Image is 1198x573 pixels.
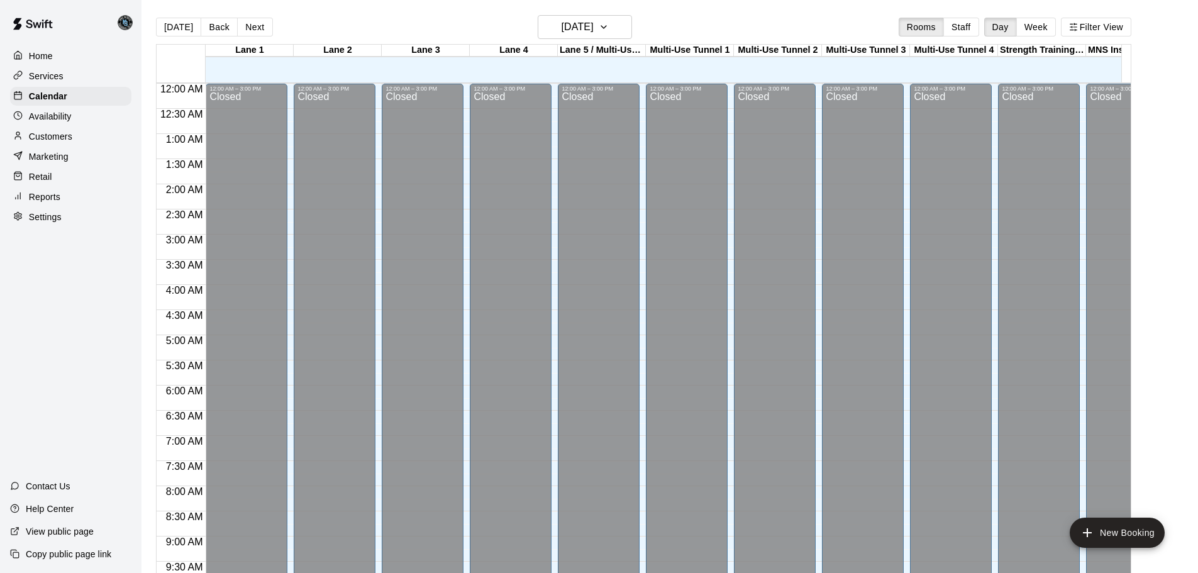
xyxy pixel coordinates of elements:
[29,90,67,103] p: Calendar
[1061,18,1131,36] button: Filter View
[385,86,460,92] div: 12:00 AM – 3:00 PM
[294,45,382,57] div: Lane 2
[163,537,206,547] span: 9:00 AM
[26,548,111,560] p: Copy public page link
[10,208,131,226] a: Settings
[163,386,206,396] span: 6:00 AM
[1086,45,1174,57] div: MNS Instructor Tunnel
[10,167,131,186] a: Retail
[163,436,206,447] span: 7:00 AM
[29,211,62,223] p: Settings
[1002,86,1076,92] div: 12:00 AM – 3:00 PM
[29,130,72,143] p: Customers
[650,86,724,92] div: 12:00 AM – 3:00 PM
[474,86,548,92] div: 12:00 AM – 3:00 PM
[163,285,206,296] span: 4:00 AM
[118,15,133,30] img: Danny Lake
[984,18,1017,36] button: Day
[29,50,53,62] p: Home
[1070,518,1165,548] button: add
[163,260,206,270] span: 3:30 AM
[163,461,206,472] span: 7:30 AM
[163,411,206,421] span: 6:30 AM
[115,10,141,35] div: Danny Lake
[29,150,69,163] p: Marketing
[1090,86,1164,92] div: 12:00 AM – 3:00 PM
[10,67,131,86] a: Services
[10,87,131,106] a: Calendar
[206,45,294,57] div: Lane 1
[562,18,594,36] h6: [DATE]
[209,86,284,92] div: 12:00 AM – 3:00 PM
[29,170,52,183] p: Retail
[26,525,94,538] p: View public page
[10,127,131,146] a: Customers
[157,109,206,120] span: 12:30 AM
[29,191,60,203] p: Reports
[163,184,206,195] span: 2:00 AM
[163,134,206,145] span: 1:00 AM
[163,310,206,321] span: 4:30 AM
[163,209,206,220] span: 2:30 AM
[237,18,272,36] button: Next
[826,86,900,92] div: 12:00 AM – 3:00 PM
[157,84,206,94] span: 12:00 AM
[29,70,64,82] p: Services
[914,86,988,92] div: 12:00 AM – 3:00 PM
[163,159,206,170] span: 1:30 AM
[156,18,201,36] button: [DATE]
[10,147,131,166] a: Marketing
[910,45,998,57] div: Multi-Use Tunnel 4
[10,187,131,206] a: Reports
[998,45,1086,57] div: Strength Training Room
[822,45,910,57] div: Multi-Use Tunnel 3
[26,503,74,515] p: Help Center
[734,45,822,57] div: Multi-Use Tunnel 2
[738,86,812,92] div: 12:00 AM – 3:00 PM
[10,107,131,126] a: Availability
[163,562,206,572] span: 9:30 AM
[297,86,372,92] div: 12:00 AM – 3:00 PM
[163,235,206,245] span: 3:00 AM
[29,110,72,123] p: Availability
[943,18,979,36] button: Staff
[201,18,238,36] button: Back
[163,486,206,497] span: 8:00 AM
[163,360,206,371] span: 5:30 AM
[646,45,734,57] div: Multi-Use Tunnel 1
[163,511,206,522] span: 8:30 AM
[558,45,646,57] div: Lane 5 / Multi-Use Tunnel 5
[382,45,470,57] div: Lane 3
[562,86,636,92] div: 12:00 AM – 3:00 PM
[470,45,558,57] div: Lane 4
[163,335,206,346] span: 5:00 AM
[26,480,70,492] p: Contact Us
[10,47,131,65] a: Home
[1016,18,1056,36] button: Week
[899,18,944,36] button: Rooms
[538,15,632,39] button: [DATE]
